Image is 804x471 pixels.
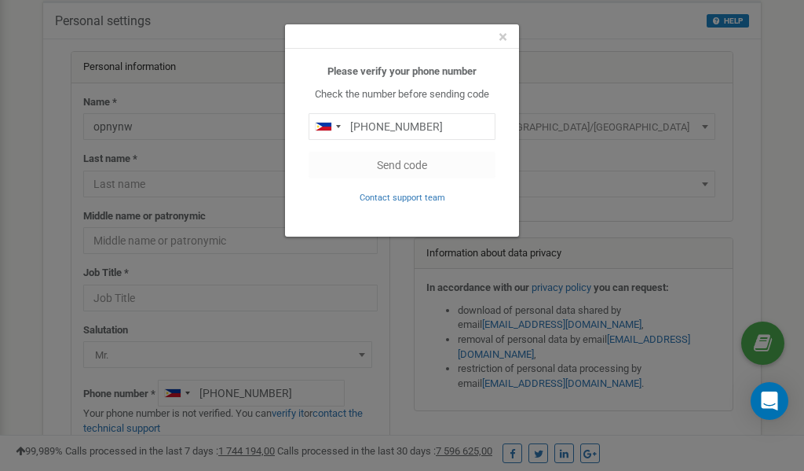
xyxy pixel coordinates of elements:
[309,87,495,102] p: Check the number before sending code
[360,191,445,203] a: Contact support team
[309,152,495,178] button: Send code
[751,382,788,420] div: Open Intercom Messenger
[499,28,507,46] span: ×
[309,113,495,140] input: 0905 123 4567
[309,114,345,139] div: Telephone country code
[360,193,445,203] small: Contact support team
[327,65,477,77] b: Please verify your phone number
[499,29,507,46] button: Close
